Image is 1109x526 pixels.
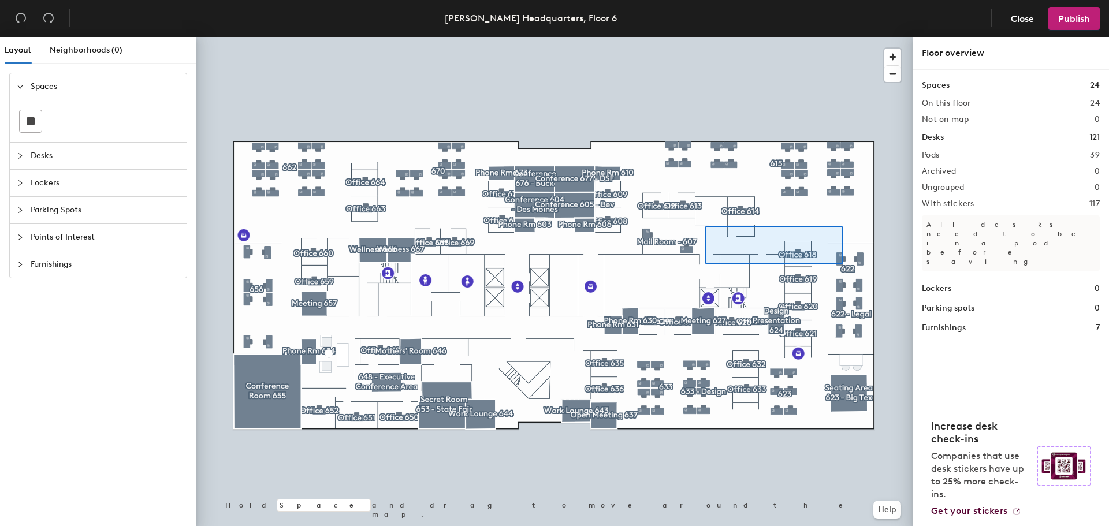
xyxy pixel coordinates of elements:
[1089,199,1100,208] h2: 117
[1095,183,1100,192] h2: 0
[17,152,24,159] span: collapsed
[1089,131,1100,144] h1: 121
[922,302,974,315] h1: Parking spots
[1095,115,1100,124] h2: 0
[17,180,24,186] span: collapsed
[17,234,24,241] span: collapsed
[922,79,950,92] h1: Spaces
[922,199,974,208] h2: With stickers
[922,131,944,144] h1: Desks
[445,11,617,25] div: [PERSON_NAME] Headquarters, Floor 6
[1095,282,1100,295] h1: 0
[31,224,180,251] span: Points of Interest
[1011,13,1034,24] span: Close
[931,420,1030,445] h4: Increase desk check-ins
[931,505,1021,517] a: Get your stickers
[37,7,60,30] button: Redo (⌘ + ⇧ + Z)
[17,261,24,268] span: collapsed
[1058,13,1090,24] span: Publish
[5,45,31,55] span: Layout
[31,251,180,278] span: Furnishings
[1096,322,1100,334] h1: 7
[1037,446,1091,486] img: Sticker logo
[1090,99,1100,108] h2: 24
[922,99,971,108] h2: On this floor
[50,45,122,55] span: Neighborhoods (0)
[17,207,24,214] span: collapsed
[1090,151,1100,160] h2: 39
[922,322,966,334] h1: Furnishings
[1095,167,1100,176] h2: 0
[1095,302,1100,315] h1: 0
[922,151,939,160] h2: Pods
[31,73,180,100] span: Spaces
[873,501,901,519] button: Help
[931,505,1007,516] span: Get your stickers
[922,167,956,176] h2: Archived
[9,7,32,30] button: Undo (⌘ + Z)
[31,170,180,196] span: Lockers
[1090,79,1100,92] h1: 24
[922,215,1100,271] p: All desks need to be in a pod before saving
[1001,7,1044,30] button: Close
[931,450,1030,501] p: Companies that use desk stickers have up to 25% more check-ins.
[922,115,969,124] h2: Not on map
[1048,7,1100,30] button: Publish
[922,282,951,295] h1: Lockers
[17,83,24,90] span: expanded
[31,143,180,169] span: Desks
[922,183,965,192] h2: Ungrouped
[31,197,180,223] span: Parking Spots
[922,46,1100,60] div: Floor overview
